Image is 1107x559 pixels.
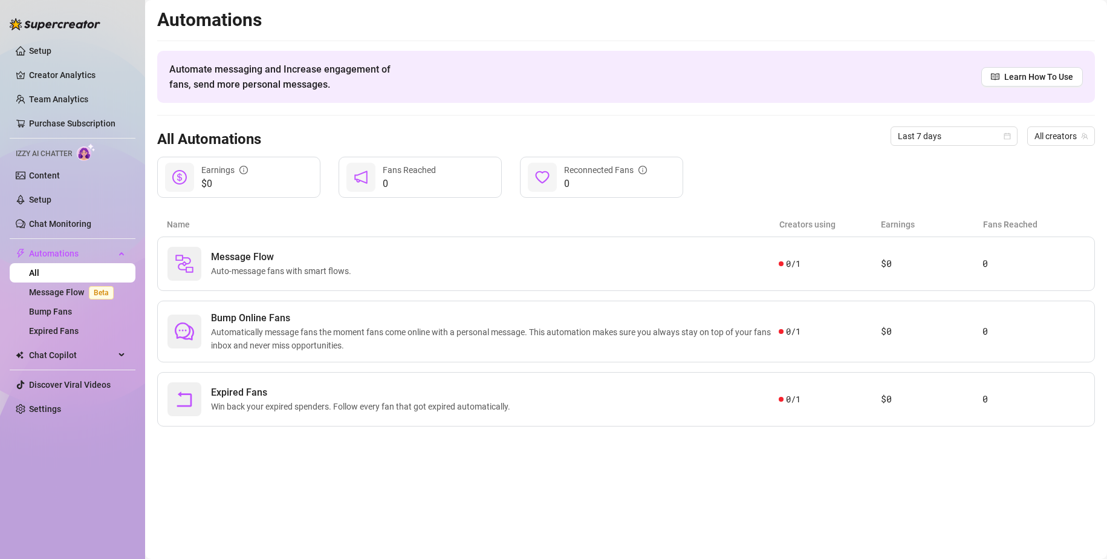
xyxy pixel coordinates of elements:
[175,254,194,273] img: svg%3e
[175,390,194,409] span: rollback
[16,148,72,160] span: Izzy AI Chatter
[29,326,79,336] a: Expired Fans
[29,171,60,180] a: Content
[175,322,194,341] span: comment
[16,351,24,359] img: Chat Copilot
[983,218,1085,231] article: Fans Reached
[1081,132,1088,140] span: team
[881,257,983,271] article: $0
[77,143,96,161] img: AI Chatter
[898,127,1010,145] span: Last 7 days
[881,218,983,231] article: Earnings
[383,165,436,175] span: Fans Reached
[172,170,187,185] span: dollar
[29,268,39,278] a: All
[354,170,368,185] span: notification
[211,400,515,413] span: Win back your expired spenders. Follow every fan that got expired automatically.
[29,380,111,390] a: Discover Viral Videos
[211,311,779,325] span: Bump Online Fans
[167,218,779,231] article: Name
[169,62,402,92] span: Automate messaging and Increase engagement of fans, send more personal messages.
[786,325,800,338] span: 0 / 1
[10,18,100,30] img: logo-BBDzfeDw.svg
[29,94,88,104] a: Team Analytics
[29,404,61,414] a: Settings
[157,8,1095,31] h2: Automations
[535,170,550,185] span: heart
[1066,518,1095,547] iframe: Intercom live chat
[981,67,1083,87] a: Learn How To Use
[1004,70,1073,83] span: Learn How To Use
[201,163,248,177] div: Earnings
[982,257,1085,271] article: 0
[89,286,114,299] span: Beta
[982,324,1085,339] article: 0
[786,257,800,270] span: 0 / 1
[201,177,248,191] span: $0
[29,119,115,128] a: Purchase Subscription
[29,244,115,263] span: Automations
[29,287,118,297] a: Message FlowBeta
[29,219,91,229] a: Chat Monitoring
[211,250,356,264] span: Message Flow
[211,385,515,400] span: Expired Fans
[29,65,126,85] a: Creator Analytics
[982,392,1085,407] article: 0
[786,393,800,406] span: 0 / 1
[564,163,647,177] div: Reconnected Fans
[211,325,779,352] span: Automatically message fans the moment fans come online with a personal message. This automation m...
[211,264,356,278] span: Auto-message fans with smart flows.
[29,307,72,316] a: Bump Fans
[157,130,261,149] h3: All Automations
[779,218,881,231] article: Creators using
[29,345,115,365] span: Chat Copilot
[29,46,51,56] a: Setup
[16,249,25,258] span: thunderbolt
[564,177,647,191] span: 0
[383,177,436,191] span: 0
[638,166,647,174] span: info-circle
[239,166,248,174] span: info-circle
[1034,127,1088,145] span: All creators
[881,324,983,339] article: $0
[881,392,983,407] article: $0
[29,195,51,204] a: Setup
[991,73,999,81] span: read
[1004,132,1011,140] span: calendar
